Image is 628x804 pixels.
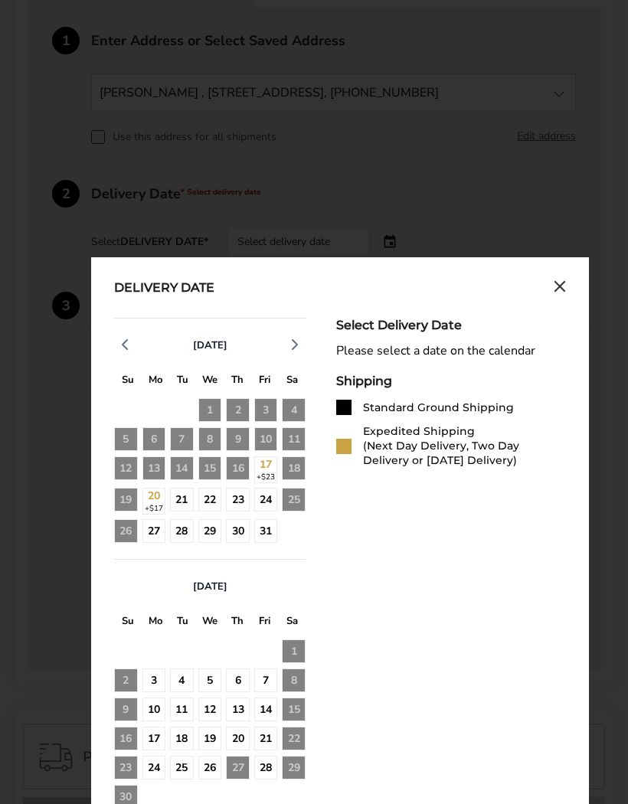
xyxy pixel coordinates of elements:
[336,374,566,388] div: Shipping
[168,370,196,394] div: T
[336,318,566,332] div: Select Delivery Date
[363,424,566,468] div: Expedited Shipping (Next Day Delivery, Two Day Delivery or [DATE] Delivery)
[278,611,306,635] div: S
[114,370,142,394] div: S
[114,280,214,297] div: Delivery Date
[193,338,227,352] span: [DATE]
[554,280,566,297] button: Close calendar
[224,611,251,635] div: T
[196,370,224,394] div: W
[142,611,169,635] div: M
[336,344,566,358] div: Please select a date on the calendar
[187,580,234,593] button: [DATE]
[251,611,279,635] div: F
[114,611,142,635] div: S
[187,338,234,352] button: [DATE]
[196,611,224,635] div: W
[278,370,306,394] div: S
[193,580,227,593] span: [DATE]
[224,370,251,394] div: T
[251,370,279,394] div: F
[142,370,169,394] div: M
[168,611,196,635] div: T
[363,400,514,415] div: Standard Ground Shipping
